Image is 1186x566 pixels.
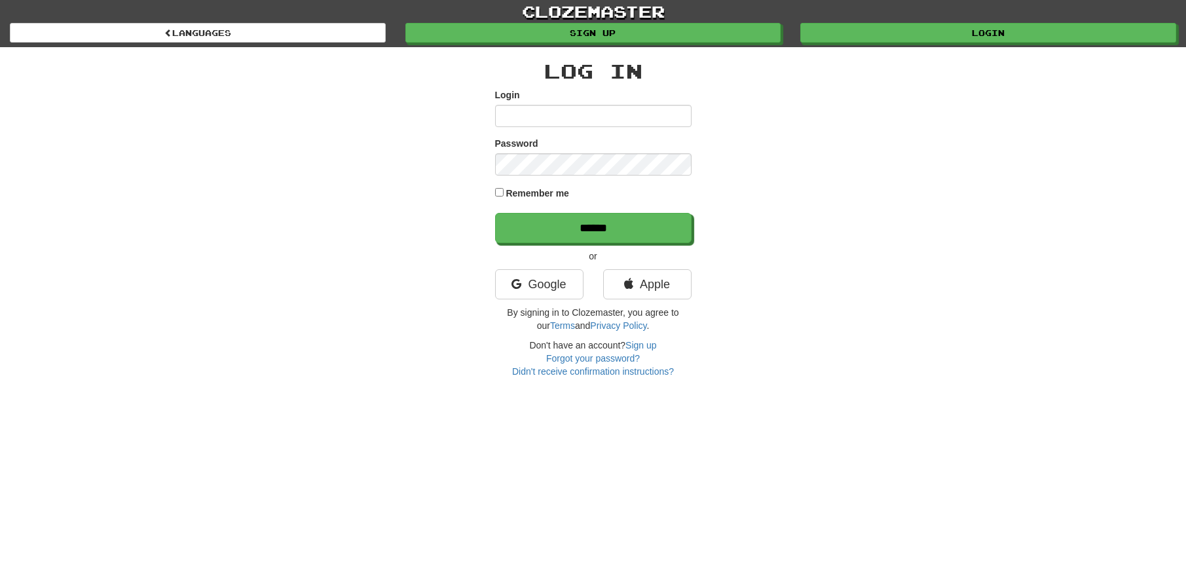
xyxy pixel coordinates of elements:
[405,23,781,43] a: Sign up
[495,60,692,82] h2: Log In
[590,320,646,331] a: Privacy Policy
[495,269,584,299] a: Google
[10,23,386,43] a: Languages
[495,137,538,150] label: Password
[800,23,1176,43] a: Login
[495,339,692,378] div: Don't have an account?
[625,340,656,350] a: Sign up
[550,320,575,331] a: Terms
[512,366,674,377] a: Didn't receive confirmation instructions?
[546,353,640,364] a: Forgot your password?
[506,187,569,200] label: Remember me
[495,306,692,332] p: By signing in to Clozemaster, you agree to our and .
[495,88,520,102] label: Login
[603,269,692,299] a: Apple
[495,250,692,263] p: or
